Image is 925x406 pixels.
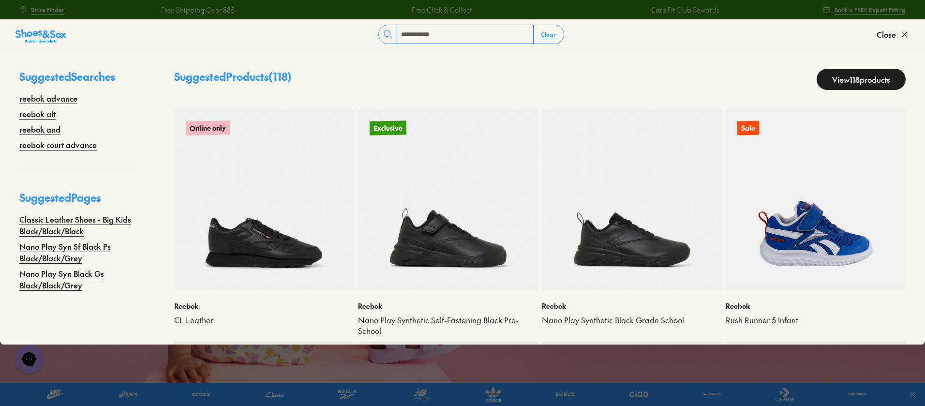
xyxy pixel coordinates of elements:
a: Store Finder [19,1,64,18]
p: Reebok [726,301,906,311]
button: Clear [533,26,564,43]
p: Reebok [542,301,722,311]
a: Online only [174,109,354,289]
span: ( 118 ) [269,69,292,84]
p: Exclusive [370,120,406,135]
a: Classic Leather Shoes - Big Kids Black/Black/Black [19,213,135,237]
a: Rush Runner 5 Infant [726,315,906,326]
span: Close [877,29,896,40]
a: reebok court advance [19,139,97,150]
a: Shoes &amp; Sox [15,27,66,42]
a: Nano Play Synthetic Self-Fastening Black Pre-School [358,315,538,336]
a: Free Shipping Over $85 [92,5,166,15]
p: Reebok [358,301,538,311]
a: Sale [726,109,906,289]
button: Close [877,24,910,45]
p: Suggested Pages [19,190,135,213]
p: Suggested Products [174,69,292,90]
img: SNS_Logo_Responsive.svg [15,29,66,44]
a: CL Leather [174,315,354,326]
a: Nano Play Syn Black Gs Black/Black/Grey [19,268,135,291]
a: Book a FREE Expert Fitting [823,1,906,18]
p: Sale [737,121,759,135]
a: Nano Play Synthetic Black Grade School [542,315,722,326]
a: reebok advance [19,92,77,104]
iframe: Gorgias live chat messenger [10,341,48,377]
a: View118products [817,69,906,90]
a: Free Click & Collect [343,5,403,15]
p: Reebok [174,301,354,311]
span: Store Finder [31,5,64,14]
a: reebok alt [19,108,56,120]
a: Earn Fit Club Rewards [583,5,651,15]
a: Nano Play Syn Sf Black Ps Black/Black/Grey [19,241,135,264]
p: Suggested Searches [19,69,135,92]
span: Book a FREE Expert Fitting [835,5,906,14]
a: reebok and [19,123,60,135]
a: Exclusive [358,109,538,289]
p: Online only [186,120,230,135]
